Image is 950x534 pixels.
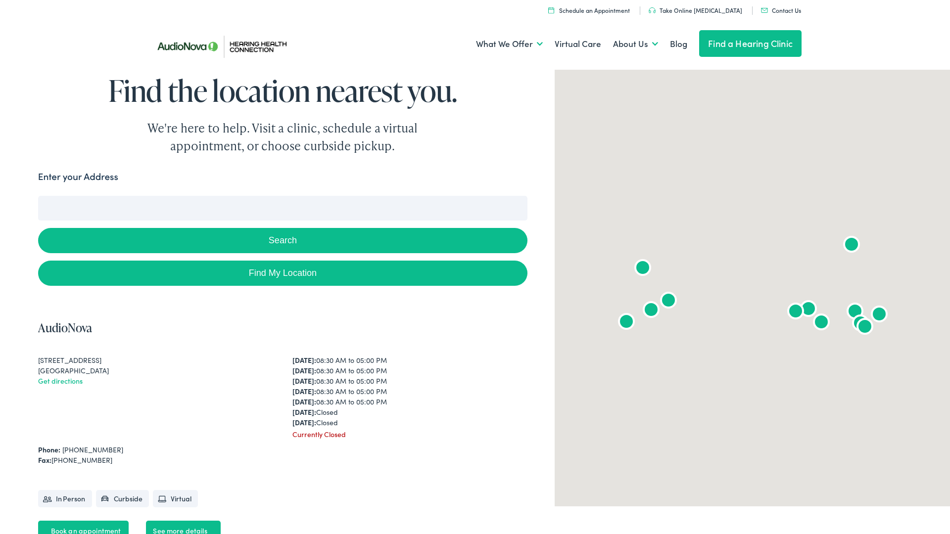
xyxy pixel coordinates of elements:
strong: [DATE]: [292,355,316,365]
div: AudioNova [797,298,820,322]
strong: [DATE]: [292,407,316,417]
div: AudioNova [631,257,655,281]
a: AudioNova [38,319,92,336]
strong: [DATE]: [292,376,316,386]
a: Find My Location [38,261,527,286]
li: Curbside [96,490,149,507]
li: Virtual [153,490,198,507]
div: AudioNova [784,301,807,324]
strong: Fax: [38,455,51,465]
a: Blog [670,26,687,62]
img: utility icon [649,7,656,13]
div: AudioNova [615,311,638,335]
a: Schedule an Appointment [548,6,630,14]
img: utility icon [761,8,768,13]
a: Find a Hearing Clinic [699,30,802,57]
div: AudioNova [849,312,872,336]
li: In Person [38,490,92,507]
button: Search [38,228,527,253]
label: Enter your Address [38,170,118,184]
strong: [DATE]: [292,386,316,396]
strong: [DATE]: [292,397,316,406]
a: Get directions [38,376,83,386]
div: AudioNova [867,304,891,327]
div: We're here to help. Visit a clinic, schedule a virtual appointment, or choose curbside pickup. [124,119,441,155]
div: [STREET_ADDRESS] [38,355,273,365]
div: AudioNova [809,311,833,335]
div: AudioNova [843,301,867,324]
div: AudioNova [853,316,877,340]
h1: Find the location nearest you. [38,74,527,107]
strong: [DATE]: [292,417,316,427]
div: Currently Closed [292,429,527,440]
div: AudioNova [840,234,863,258]
a: Take Online [MEDICAL_DATA] [649,6,742,14]
a: About Us [613,26,658,62]
strong: [DATE]: [292,365,316,375]
a: [PHONE_NUMBER] [62,445,123,454]
a: Contact Us [761,6,801,14]
a: Virtual Care [555,26,601,62]
div: 08:30 AM to 05:00 PM 08:30 AM to 05:00 PM 08:30 AM to 05:00 PM 08:30 AM to 05:00 PM 08:30 AM to 0... [292,355,527,428]
a: What We Offer [476,26,543,62]
div: [PHONE_NUMBER] [38,455,527,465]
div: [GEOGRAPHIC_DATA] [38,365,273,376]
input: Enter your address or zip code [38,196,527,221]
img: utility icon [548,7,554,13]
div: AudioNova [639,299,663,323]
strong: Phone: [38,445,60,454]
div: AudioNova [657,290,680,313]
